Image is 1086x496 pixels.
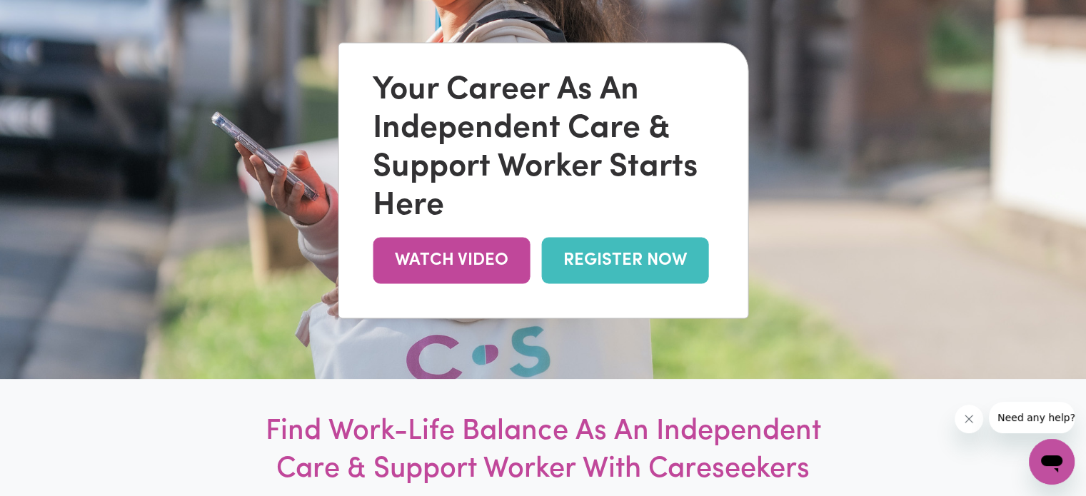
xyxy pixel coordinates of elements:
[1029,439,1075,485] iframe: Button to launch messaging window
[237,413,850,489] h1: Find Work-Life Balance As An Independent Care & Support Worker With Careseekers
[541,237,708,283] a: REGISTER NOW
[989,402,1075,433] iframe: Message from company
[373,237,530,283] a: WATCH VIDEO
[9,10,86,21] span: Need any help?
[373,71,713,226] div: Your Career As An Independent Care & Support Worker Starts Here
[955,405,983,433] iframe: Close message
